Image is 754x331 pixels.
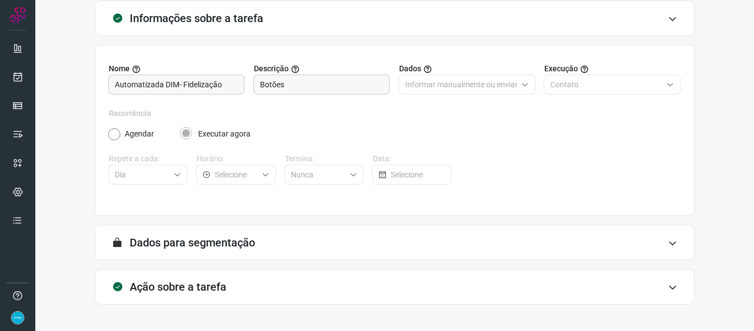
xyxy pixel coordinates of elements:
[391,165,444,184] input: Selecione
[405,75,517,94] input: Selecione o tipo de envio
[109,108,681,119] label: Recorrência
[130,280,226,293] h3: Ação sobre a tarefa
[291,165,345,184] input: Selecione
[260,75,383,94] input: Forneça uma breve descrição da sua tarefa.
[373,153,452,165] label: Data:
[198,128,251,140] label: Executar agora
[11,311,24,324] img: 86fc21c22a90fb4bae6cb495ded7e8f6.png
[197,153,275,165] label: Horário:
[130,236,255,249] h3: Dados para segmentação
[550,75,662,94] input: Selecione o tipo de envio
[215,165,257,184] input: Selecione
[130,12,263,25] h3: Informações sobre a tarefa
[399,63,421,75] span: Dados
[109,63,130,75] span: Nome
[115,165,169,184] input: Selecione
[125,128,154,140] label: Agendar
[109,153,188,165] label: Repetir a cada:
[285,153,364,165] label: Termina:
[115,75,238,94] input: Digite o nome para a sua tarefa.
[9,7,26,23] img: Logo
[544,63,578,75] span: Execução
[254,63,289,75] span: Descrição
